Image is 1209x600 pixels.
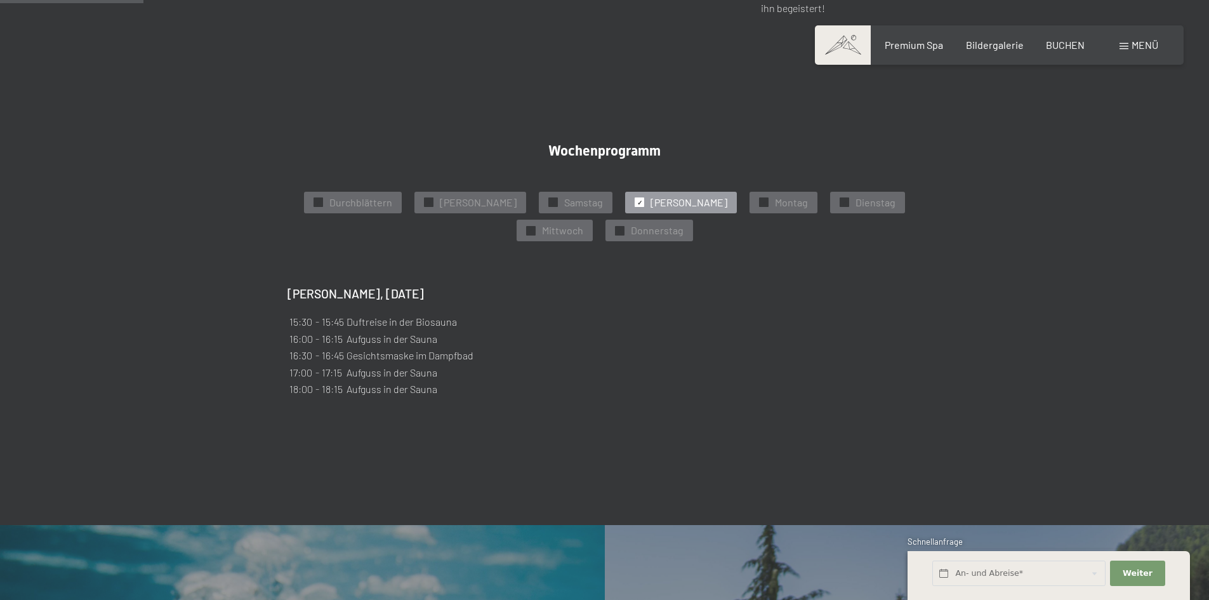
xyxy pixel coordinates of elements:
td: 18:15 [321,382,345,397]
span: ✓ [426,198,432,207]
span: ✓ [551,198,556,207]
span: Schnellanfrage [908,537,963,547]
span: Montag [775,196,808,210]
td: - [315,314,320,330]
span: [PERSON_NAME] [440,196,517,210]
td: Aufguss in der Sauna [346,331,474,347]
td: 18:00 [289,382,314,397]
span: [PERSON_NAME] [651,196,727,210]
a: Premium Spa [885,39,943,51]
td: 17:15 [321,365,345,380]
span: Weiter [1123,568,1153,579]
td: 16:15 [321,331,345,347]
td: Gesichtsmaske im Dampfbad [346,348,474,363]
td: 15:30 [289,314,314,330]
span: ✓ [842,198,847,207]
td: - [315,382,320,397]
span: Durchblättern [329,196,392,210]
span: Menü [1132,39,1158,51]
td: 16:45 [321,348,345,363]
a: BUCHEN [1046,39,1085,51]
td: 16:00 [289,331,314,347]
span: Dienstag [856,196,895,210]
td: 16:30 [289,348,314,363]
td: Aufguss in der Sauna [346,382,474,397]
span: ✓ [762,198,767,207]
a: Bildergalerie [966,39,1024,51]
td: - [315,348,320,363]
button: Weiter [1110,561,1165,587]
span: Donnerstag [631,223,684,237]
span: ✓ [528,226,533,235]
span: Samstag [564,196,603,210]
td: Duftreise in der Biosauna [346,314,474,330]
td: - [315,331,320,347]
span: Wochenprogramm [548,143,661,159]
span: ✓ [637,198,642,207]
td: 15:45 [321,314,345,330]
span: ✓ [316,198,321,207]
td: 17:00 [289,365,314,380]
td: Aufguss in der Sauna [346,365,474,380]
td: - [315,365,320,380]
b: [PERSON_NAME], [DATE] [287,286,424,301]
span: Mittwoch [542,223,583,237]
span: ✓ [617,226,622,235]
